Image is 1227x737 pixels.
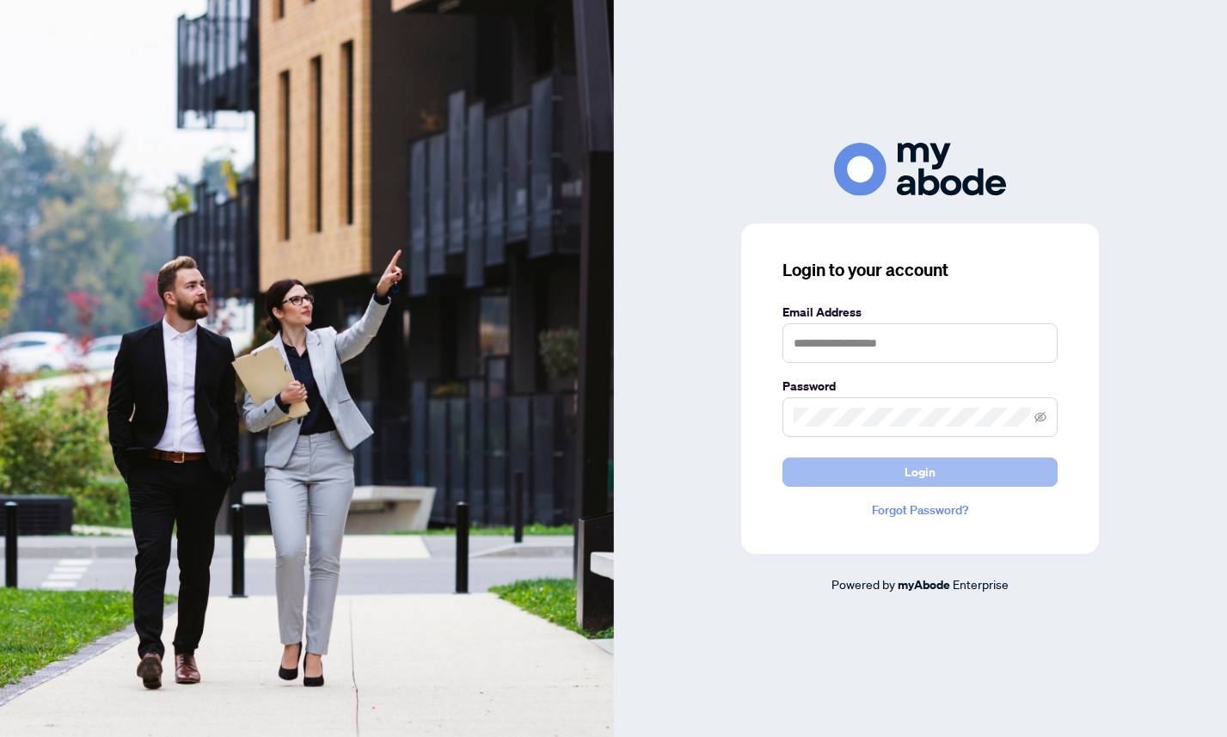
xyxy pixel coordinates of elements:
span: Login [905,458,936,486]
label: Email Address [782,303,1058,322]
h3: Login to your account [782,258,1058,282]
span: Powered by [831,576,895,592]
span: Enterprise [953,576,1009,592]
span: eye-invisible [1034,411,1046,423]
a: myAbode [898,575,950,594]
button: Login [782,458,1058,487]
label: Password [782,377,1058,396]
a: Forgot Password? [782,501,1058,519]
img: ma-logo [834,143,1006,195]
